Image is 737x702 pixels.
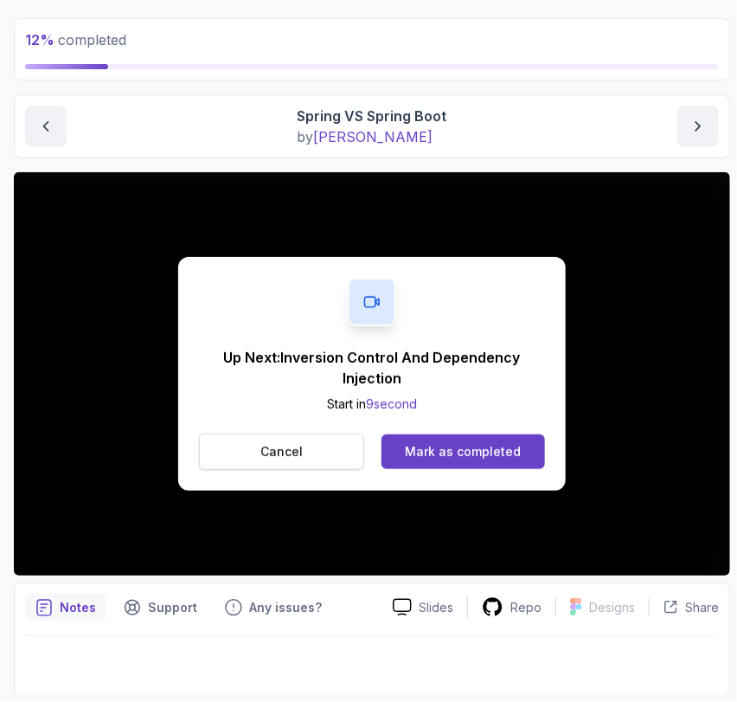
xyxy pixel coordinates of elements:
[199,396,545,413] p: Start in
[260,443,303,460] p: Cancel
[25,106,67,147] button: previous content
[589,599,635,616] p: Designs
[249,599,322,616] p: Any issues?
[419,599,453,616] p: Slides
[405,443,521,460] div: Mark as completed
[215,594,332,621] button: Feedback button
[60,599,96,616] p: Notes
[25,31,126,48] span: completed
[468,596,555,618] a: Repo
[298,126,447,147] p: by
[366,396,417,411] span: 9 second
[677,106,719,147] button: next content
[113,594,208,621] button: Support button
[199,434,364,470] button: Cancel
[510,599,542,616] p: Repo
[199,347,545,389] p: Up Next: Inversion Control And Dependency Injection
[25,31,54,48] span: 12 %
[685,599,719,616] p: Share
[148,599,197,616] p: Support
[298,106,447,126] p: Spring VS Spring Boot
[25,594,106,621] button: notes button
[649,599,719,616] button: Share
[379,598,467,616] a: Slides
[381,435,545,469] button: Mark as completed
[314,128,433,145] span: [PERSON_NAME]
[14,172,730,576] iframe: 1 - Spring vs Spring Boot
